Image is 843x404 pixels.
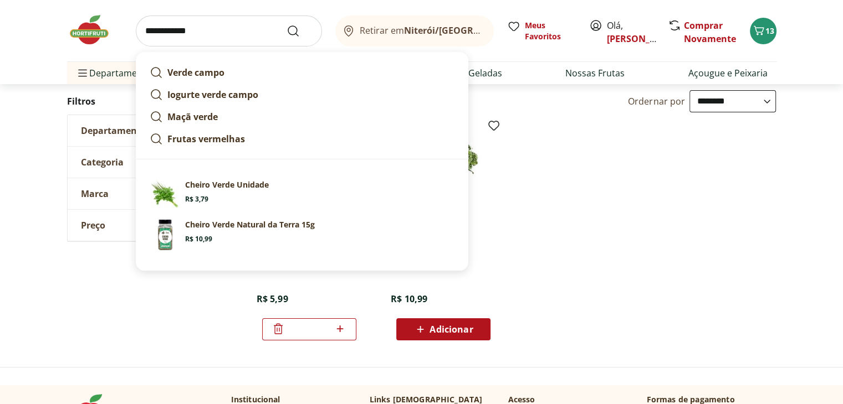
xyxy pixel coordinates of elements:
[688,66,767,80] a: Açougue e Peixaria
[185,235,212,244] span: R$ 10,99
[145,215,459,255] a: Cheiro Verde Natural da Terra 15gCheiro Verde Natural da Terra 15gR$ 10,99
[628,95,686,107] label: Ordernar por
[607,33,679,45] a: [PERSON_NAME]
[287,24,313,38] button: Submit Search
[360,25,482,35] span: Retirar em
[68,178,234,209] button: Marca
[145,106,459,128] a: Maçã verde
[81,125,146,136] span: Departamento
[257,293,288,305] span: R$ 5,99
[68,147,234,178] button: Categoria
[67,90,234,112] h2: Filtros
[136,15,322,46] input: search
[167,133,245,145] strong: Frutas vermelhas
[565,66,625,80] a: Nossas Frutas
[76,60,89,86] button: Menu
[391,293,427,305] span: R$ 10,99
[684,19,736,45] a: Comprar Novamente
[145,84,459,106] a: Iogurte verde campo
[145,61,459,84] a: Verde campo
[507,20,576,42] a: Meus Favoritos
[607,19,656,45] span: Olá,
[145,175,459,215] a: Cheiro Verde UnidadeCheiro Verde UnidadeR$ 3,79
[525,20,576,42] span: Meus Favoritos
[81,157,124,168] span: Categoria
[167,89,258,101] strong: Iogurte verde campo
[167,111,218,123] strong: Maçã verde
[404,24,530,37] b: Niterói/[GEOGRAPHIC_DATA]
[68,210,234,241] button: Preço
[167,66,224,79] strong: Verde campo
[750,18,776,44] button: Carrinho
[81,188,109,199] span: Marca
[765,25,774,36] span: 13
[430,325,473,334] span: Adicionar
[150,219,181,250] img: Cheiro Verde Natural da Terra 15g
[76,60,156,86] span: Departamentos
[185,219,315,230] p: Cheiro Verde Natural da Terra 15g
[335,15,494,46] button: Retirar emNiterói/[GEOGRAPHIC_DATA]
[68,115,234,146] button: Departamento
[81,220,105,231] span: Preço
[145,128,459,150] a: Frutas vermelhas
[396,318,491,340] button: Adicionar
[185,195,208,204] span: R$ 3,79
[67,13,122,46] img: Hortifruti
[150,179,181,210] img: Cheiro Verde Unidade
[185,179,269,190] p: Cheiro Verde Unidade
